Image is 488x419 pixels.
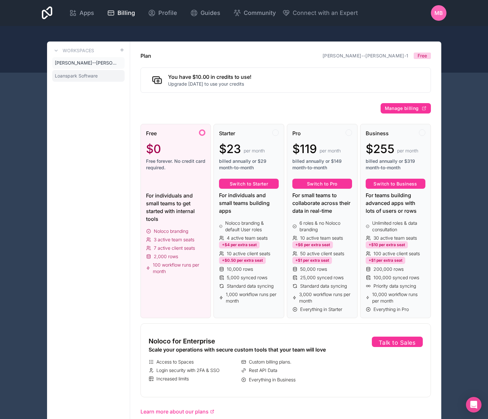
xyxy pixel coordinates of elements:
[292,241,333,248] div: +$6 per extra seat
[397,148,418,154] span: per month
[366,257,405,264] div: +$1 per extra seat
[219,142,241,155] span: $23
[226,291,279,304] span: 1,000 workflow runs per month
[149,337,215,346] span: Noloco for Enterprise
[227,266,253,272] span: 10,000 rows
[292,191,352,215] div: For small teams to collaborate across their data in real-time
[227,274,267,281] span: 5,000 synced rows
[300,274,344,281] span: 25,000 synced rows
[146,158,206,171] span: Free forever. No credit card required.
[466,397,482,413] div: Open Intercom Messenger
[140,52,151,60] h1: Plan
[185,6,226,20] a: Guides
[320,148,341,154] span: per month
[219,241,260,248] div: +$4 per extra seat
[154,245,195,251] span: 7 active client seats
[372,220,425,233] span: Unlimited roles & data consultation
[168,73,251,81] h2: You have $10.00 in credits to use!
[227,235,268,241] span: 4 active team seats
[249,377,296,383] span: Everything in Business
[385,105,419,111] span: Manage billing
[117,8,135,18] span: Billing
[249,367,277,374] span: Rest API Data
[154,236,194,243] span: 3 active team seats
[168,81,251,87] p: Upgrade [DATE] to use your credits
[201,8,220,18] span: Guides
[55,60,119,66] span: [PERSON_NAME]--[PERSON_NAME]-1
[300,235,343,241] span: 10 active team seats
[227,283,274,289] span: Standard data syncing
[52,70,125,82] a: Loanspark Software
[299,291,352,304] span: 3,000 workflow runs per month
[282,8,358,18] button: Connect with an Expert
[154,253,178,260] span: 2,000 rows
[140,408,431,415] a: Learn more about our plans
[156,376,189,382] span: Increased limits
[244,148,265,154] span: per month
[219,257,266,264] div: +$0.50 per extra seat
[143,6,182,20] a: Profile
[149,346,331,353] div: Scale your operations with secure custom tools that your team will love
[373,283,416,289] span: Priority data syncing
[227,250,270,257] span: 10 active client seats
[323,53,409,58] a: [PERSON_NAME]--[PERSON_NAME]-1
[219,158,279,171] span: billed annually or $29 month-to-month
[366,179,425,189] button: Switch to Business
[146,129,157,137] span: Free
[373,306,409,313] span: Everything in Pro
[64,6,99,20] a: Apps
[381,103,431,114] button: Manage billing
[292,158,352,171] span: billed annually or $149 month-to-month
[55,73,98,79] span: Loanspark Software
[153,262,205,275] span: 100 workflow runs per month
[366,241,408,248] div: +$10 per extra seat
[249,359,291,365] span: Custom billing plans.
[146,142,161,155] span: $0
[228,6,281,20] a: Community
[154,228,188,234] span: Noloco branding
[52,57,125,69] a: [PERSON_NAME]--[PERSON_NAME]-1
[366,158,425,171] span: billed annually or $319 month-to-month
[299,220,352,233] span: 6 roles & no Noloco branding
[300,266,327,272] span: 50,000 rows
[292,179,352,189] button: Switch to Pro
[300,283,347,289] span: Standard data syncing
[373,274,419,281] span: 100,000 synced rows
[300,306,342,313] span: Everything in Starter
[156,367,220,374] span: Login security with 2FA & SSO
[366,191,425,215] div: For teams building advanced apps with lots of users or rows
[146,192,206,223] div: For individuals and small teams to get started with internal tools
[434,9,443,17] span: MB
[292,129,301,137] span: Pro
[293,8,358,18] span: Connect with an Expert
[156,359,194,365] span: Access to Spaces
[366,142,395,155] span: $255
[219,179,279,189] button: Switch to Starter
[102,6,140,20] a: Billing
[292,142,317,155] span: $119
[373,266,404,272] span: 200,000 rows
[300,250,344,257] span: 50 active client seats
[52,47,94,54] a: Workspaces
[219,129,235,137] span: Starter
[225,220,279,233] span: Noloco branding & default User roles
[366,129,389,137] span: Business
[244,8,276,18] span: Community
[63,47,94,54] h3: Workspaces
[219,191,279,215] div: For individuals and small teams building apps
[372,337,422,347] button: Talk to Sales
[373,250,420,257] span: 100 active client seats
[372,291,425,304] span: 10,000 workflow runs per month
[292,257,332,264] div: +$1 per extra seat
[373,235,417,241] span: 30 active team seats
[140,408,209,415] span: Learn more about our plans
[158,8,177,18] span: Profile
[418,53,427,59] span: Free
[79,8,94,18] span: Apps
